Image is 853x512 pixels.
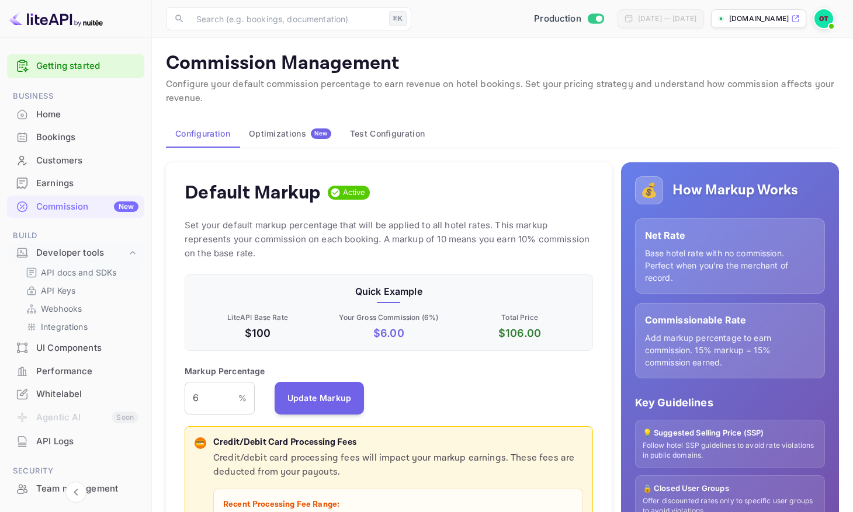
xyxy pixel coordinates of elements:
[643,441,817,461] p: Follow hotel SSP guidelines to avoid rate violations in public domains.
[213,436,583,450] p: Credit/Debit Card Processing Fees
[640,180,658,201] p: 💰
[7,103,144,126] div: Home
[26,266,135,278] a: API docs and SDKs
[7,149,144,171] a: Customers
[672,181,798,200] h5: How Markup Works
[645,313,815,327] p: Commissionable Rate
[7,478,144,500] div: Team management
[166,120,240,148] button: Configuration
[36,108,138,121] div: Home
[7,243,144,263] div: Developer tools
[114,201,138,212] div: New
[36,131,138,144] div: Bookings
[36,365,138,378] div: Performance
[185,365,265,377] p: Markup Percentage
[36,200,138,214] div: Commission
[195,312,321,323] p: LiteAPI Base Rate
[213,451,583,479] p: Credit/debit card processing fees will impact your markup earnings. These fees are deducted from ...
[275,382,365,415] button: Update Markup
[7,337,144,358] a: UI Components
[635,395,825,410] p: Key Guidelines
[7,172,144,195] div: Earnings
[185,382,238,415] input: 0
[638,13,696,24] div: [DATE] — [DATE]
[645,332,815,368] p: Add markup percentage to earn commission. 15% markup = 15% commission earned.
[389,11,407,26] div: ⌘K
[814,9,833,28] img: Oussama Tali
[21,300,140,317] div: Webhooks
[456,312,582,323] p: Total Price
[7,360,144,383] div: Performance
[26,284,135,297] a: API Keys
[729,13,789,24] p: [DOMAIN_NAME]
[7,196,144,218] div: CommissionNew
[341,120,434,148] button: Test Configuration
[189,7,384,30] input: Search (e.g. bookings, documentation)
[185,218,593,260] p: Set your default markup percentage that will be applied to all hotel rates. This markup represent...
[7,126,144,148] a: Bookings
[26,321,135,333] a: Integrations
[7,54,144,78] div: Getting started
[166,52,839,75] p: Commission Management
[185,181,321,204] h4: Default Markup
[41,302,82,315] p: Webhooks
[534,12,581,26] span: Production
[21,264,140,281] div: API docs and SDKs
[166,78,839,106] p: Configure your default commission percentage to earn revenue on hotel bookings. Set your pricing ...
[643,427,817,439] p: 💡 Suggested Selling Price (SSP)
[26,302,135,315] a: Webhooks
[325,312,452,323] p: Your Gross Commission ( 6 %)
[41,266,117,278] p: API docs and SDKs
[311,130,331,137] span: New
[7,430,144,453] div: API Logs
[529,12,608,26] div: Switch to Sandbox mode
[7,478,144,499] a: Team management
[249,128,331,139] div: Optimizations
[7,90,144,103] span: Business
[41,321,88,333] p: Integrations
[7,196,144,217] a: CommissionNew
[65,482,86,503] button: Collapse navigation
[41,284,75,297] p: API Keys
[36,435,138,448] div: API Logs
[7,103,144,125] a: Home
[7,337,144,360] div: UI Components
[645,228,815,242] p: Net Rate
[36,482,138,496] div: Team management
[7,383,144,405] a: Whitelabel
[338,187,370,198] span: Active
[195,284,583,298] p: Quick Example
[7,126,144,149] div: Bookings
[238,392,247,404] p: %
[7,465,144,478] span: Security
[7,383,144,406] div: Whitelabel
[21,318,140,335] div: Integrations
[9,9,103,28] img: LiteAPI logo
[643,483,817,494] p: 🔒 Closed User Groups
[36,177,138,190] div: Earnings
[7,360,144,382] a: Performance
[36,60,138,73] a: Getting started
[196,438,204,448] p: 💳
[36,154,138,168] div: Customers
[36,246,127,260] div: Developer tools
[36,342,138,355] div: UI Components
[325,325,452,341] p: $ 6.00
[7,149,144,172] div: Customers
[195,325,321,341] p: $100
[7,172,144,194] a: Earnings
[36,388,138,401] div: Whitelabel
[645,247,815,284] p: Base hotel rate with no commission. Perfect when you're the merchant of record.
[21,282,140,299] div: API Keys
[456,325,582,341] p: $ 106.00
[223,499,573,511] p: Recent Processing Fee Range:
[7,229,144,242] span: Build
[7,430,144,452] a: API Logs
